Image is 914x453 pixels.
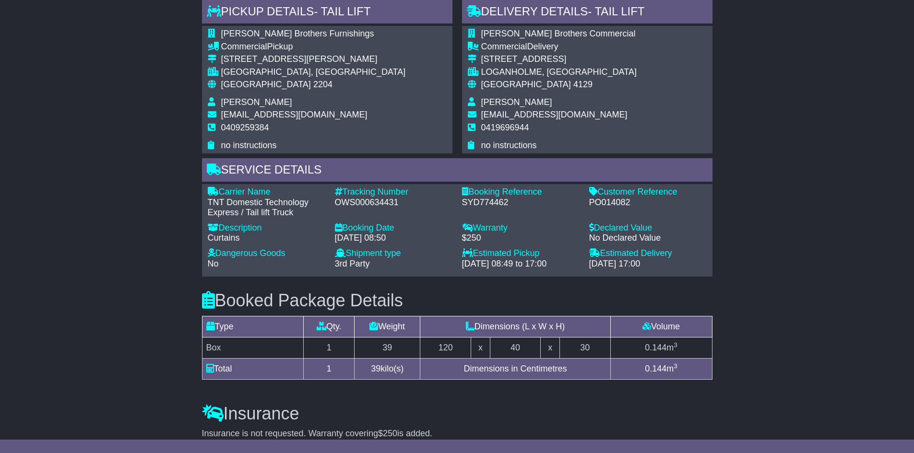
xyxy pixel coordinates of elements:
[202,316,304,337] td: Type
[208,259,219,268] span: No
[490,337,541,358] td: 40
[208,233,325,244] div: Curtains
[471,337,490,358] td: x
[610,337,712,358] td: m
[221,29,374,38] span: [PERSON_NAME] Brothers Furnishings
[221,97,292,107] span: [PERSON_NAME]
[645,364,666,373] span: 0.144
[355,316,420,337] td: Weight
[589,223,707,233] div: Declared Value
[378,429,397,438] span: $250
[462,259,580,269] div: [DATE] 08:49 to 17:00
[221,140,277,150] span: no instructions
[313,80,332,89] span: 2204
[674,362,677,370] sup: 3
[221,110,368,119] span: [EMAIL_ADDRESS][DOMAIN_NAME]
[221,80,311,89] span: [GEOGRAPHIC_DATA]
[674,341,677,348] sup: 3
[420,358,610,379] td: Dimensions in Centimetres
[645,343,666,352] span: 0.144
[221,67,406,78] div: [GEOGRAPHIC_DATA], [GEOGRAPHIC_DATA]
[420,316,610,337] td: Dimensions (L x W x H)
[481,29,636,38] span: [PERSON_NAME] Brothers Commercial
[371,364,380,373] span: 39
[221,123,269,132] span: 0409259384
[462,187,580,197] div: Booking Reference
[304,358,355,379] td: 1
[202,291,712,310] h3: Booked Package Details
[208,187,325,197] div: Carrier Name
[589,259,707,269] div: [DATE] 17:00
[202,337,304,358] td: Box
[304,316,355,337] td: Qty.
[589,187,707,197] div: Customer Reference
[208,248,325,259] div: Dangerous Goods
[589,197,707,208] div: PO014082
[335,248,452,259] div: Shipment type
[481,97,552,107] span: [PERSON_NAME]
[355,337,420,358] td: 39
[355,358,420,379] td: kilo(s)
[304,337,355,358] td: 1
[202,358,304,379] td: Total
[481,110,628,119] span: [EMAIL_ADDRESS][DOMAIN_NAME]
[335,197,452,208] div: OWS000634431
[314,5,370,18] span: - Tail Lift
[481,42,527,51] span: Commercial
[208,223,325,233] div: Description
[573,80,593,89] span: 4129
[202,158,712,184] div: Service Details
[481,42,637,52] div: Delivery
[202,429,712,439] div: Insurance is not requested. Warranty covering is added.
[208,197,325,218] div: TNT Domestic Technology Express / Tail lift Truck
[462,223,580,233] div: Warranty
[335,233,452,244] div: [DATE] 08:50
[481,54,637,65] div: [STREET_ADDRESS]
[335,223,452,233] div: Booking Date
[221,42,406,52] div: Pickup
[420,337,471,358] td: 120
[462,248,580,259] div: Estimated Pickup
[481,123,529,132] span: 0419696944
[462,233,580,244] div: $250
[481,67,637,78] div: LOGANHOLME, [GEOGRAPHIC_DATA]
[335,259,370,268] span: 3rd Party
[481,80,571,89] span: [GEOGRAPHIC_DATA]
[588,5,644,18] span: - Tail Lift
[559,337,610,358] td: 30
[335,187,452,197] div: Tracking Number
[610,316,712,337] td: Volume
[202,404,712,423] h3: Insurance
[541,337,559,358] td: x
[221,54,406,65] div: [STREET_ADDRESS][PERSON_NAME]
[221,42,267,51] span: Commercial
[462,197,580,208] div: SYD774462
[610,358,712,379] td: m
[589,233,707,244] div: No Declared Value
[481,140,537,150] span: no instructions
[589,248,707,259] div: Estimated Delivery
